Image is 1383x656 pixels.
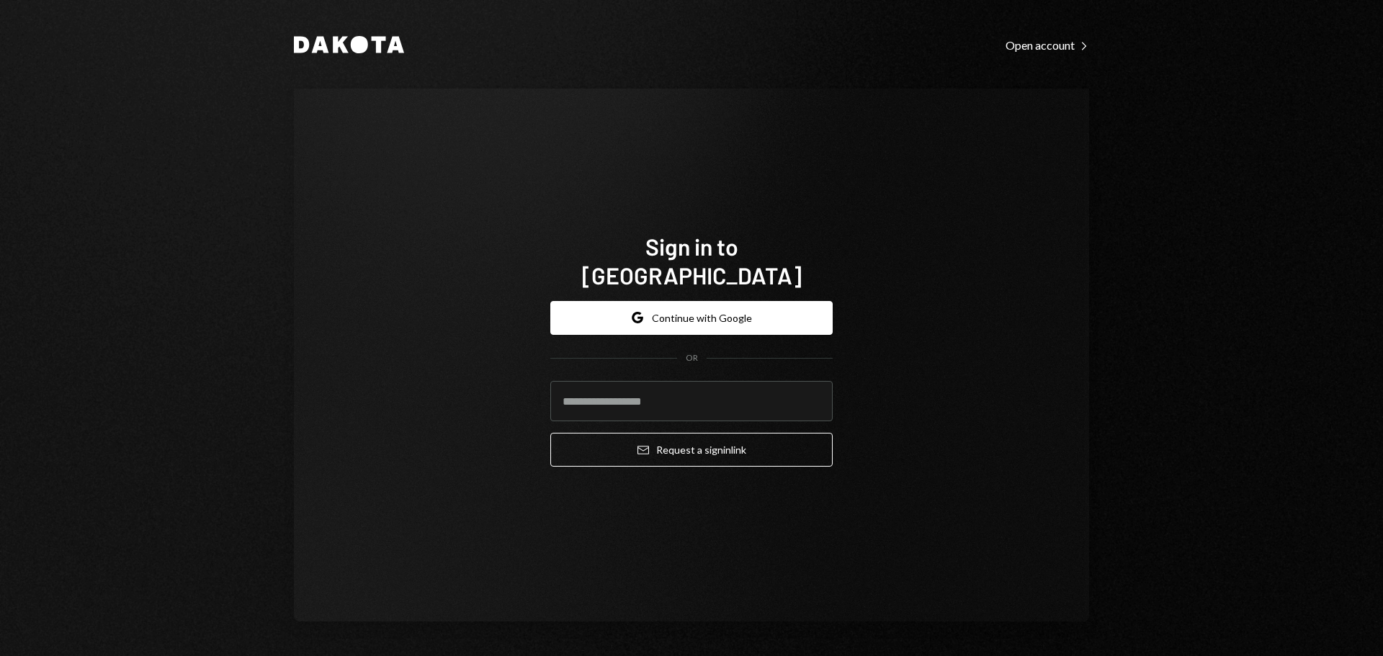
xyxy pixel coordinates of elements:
[550,232,833,289] h1: Sign in to [GEOGRAPHIC_DATA]
[550,301,833,335] button: Continue with Google
[1006,38,1089,53] div: Open account
[550,433,833,467] button: Request a signinlink
[686,352,698,364] div: OR
[1006,37,1089,53] a: Open account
